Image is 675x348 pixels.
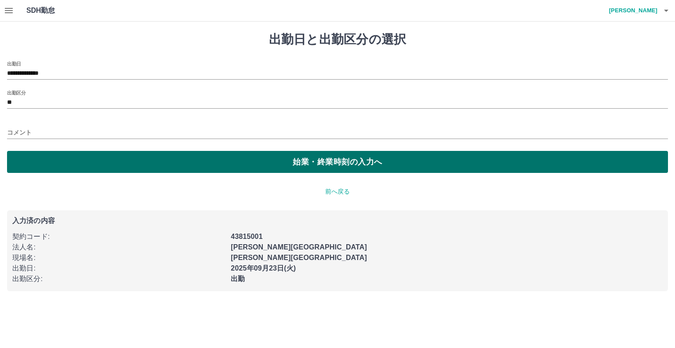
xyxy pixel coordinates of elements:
[12,231,225,242] p: 契約コード :
[7,32,668,47] h1: 出勤日と出勤区分の選択
[12,217,663,224] p: 入力済の内容
[231,254,367,261] b: [PERSON_NAME][GEOGRAPHIC_DATA]
[231,275,245,282] b: 出勤
[7,60,21,67] label: 出勤日
[7,151,668,173] button: 始業・終業時刻の入力へ
[7,89,25,96] label: 出勤区分
[7,187,668,196] p: 前へ戻る
[12,253,225,263] p: 現場名 :
[231,233,262,240] b: 43815001
[12,242,225,253] p: 法人名 :
[12,263,225,274] p: 出勤日 :
[231,243,367,251] b: [PERSON_NAME][GEOGRAPHIC_DATA]
[231,264,296,272] b: 2025年09月23日(火)
[12,274,225,284] p: 出勤区分 :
